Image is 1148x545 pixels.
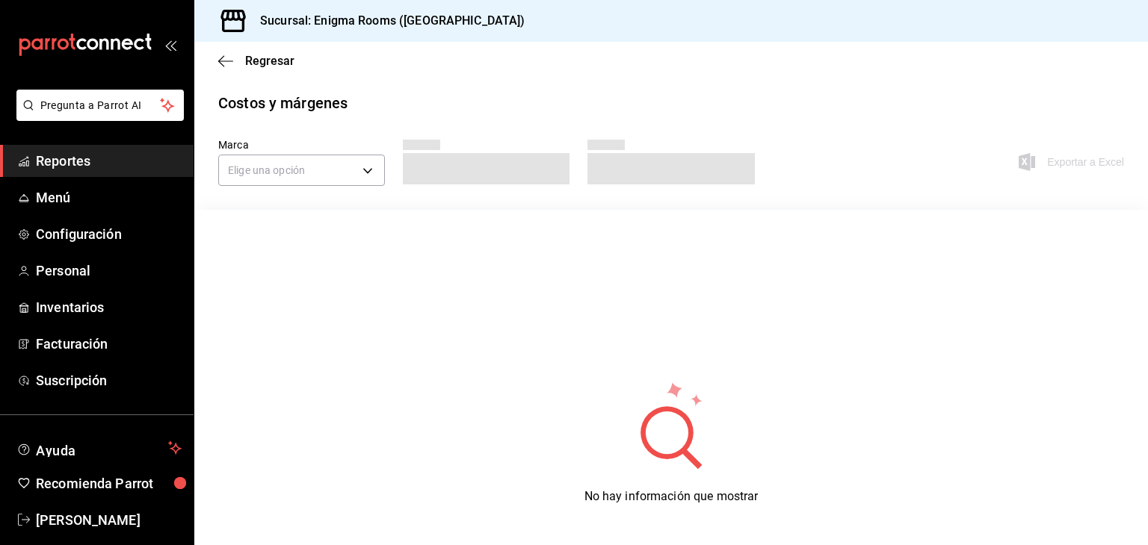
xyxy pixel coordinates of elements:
[584,489,759,503] span: No hay información que mostrar
[36,510,182,530] span: [PERSON_NAME]
[245,54,294,68] span: Regresar
[218,54,294,68] button: Regresar
[36,151,182,171] span: Reportes
[36,297,182,317] span: Inventarios
[36,187,182,208] span: Menú
[10,108,184,124] a: Pregunta a Parrot AI
[36,224,182,244] span: Configuración
[218,92,348,114] div: Costos y márgenes
[16,90,184,121] button: Pregunta a Parrot AI
[40,98,161,113] span: Pregunta a Parrot AI
[36,439,162,457] span: Ayuda
[164,39,176,51] button: open_drawer_menu
[248,12,525,30] h3: Sucursal: Enigma Rooms ([GEOGRAPHIC_DATA])
[36,370,182,390] span: Suscripción
[36,473,182,493] span: Recomienda Parrot
[218,155,385,186] div: Elige una opción
[218,140,385,150] label: Marca
[36,334,182,354] span: Facturación
[36,261,182,281] span: Personal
